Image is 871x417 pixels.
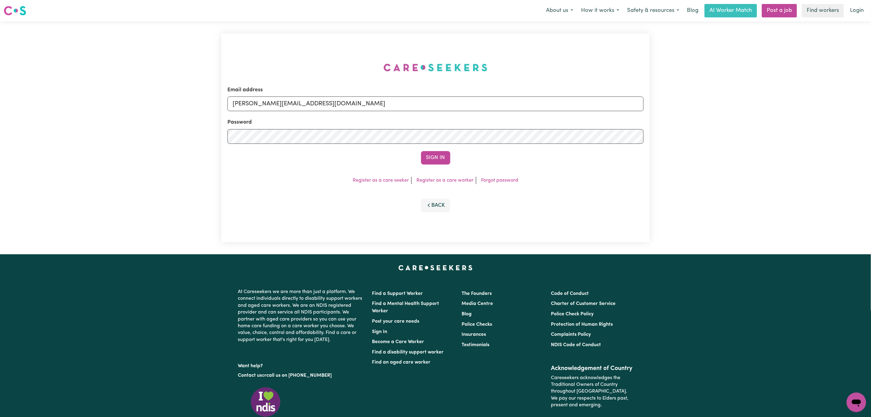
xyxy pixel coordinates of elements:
[551,365,633,372] h2: Acknowledgement of Country
[227,86,263,94] label: Email address
[372,319,419,324] a: Post your care needs
[4,4,26,18] a: Careseekers logo
[683,4,702,17] a: Blog
[551,332,591,337] a: Complaints Policy
[372,291,423,296] a: Find a Support Worker
[372,329,387,334] a: Sign In
[227,96,644,111] input: Email address
[847,393,866,412] iframe: Button to launch messaging window, conversation in progress
[802,4,844,17] a: Find workers
[238,286,365,346] p: At Careseekers we are more than just a platform. We connect individuals directly to disability su...
[462,312,472,317] a: Blog
[623,4,683,17] button: Safety & resources
[481,178,518,183] a: Forgot password
[416,178,473,183] a: Register as a care worker
[551,312,594,317] a: Police Check Policy
[551,343,601,347] a: NDIS Code of Conduct
[372,350,444,355] a: Find a disability support worker
[267,373,332,378] a: call us on [PHONE_NUMBER]
[353,178,409,183] a: Register as a care seeker
[551,372,633,411] p: Careseekers acknowledges the Traditional Owners of Country throughout [GEOGRAPHIC_DATA]. We pay o...
[238,370,365,381] p: or
[551,291,589,296] a: Code of Conduct
[238,373,262,378] a: Contact us
[421,199,450,212] button: Back
[4,5,26,16] img: Careseekers logo
[462,332,486,337] a: Insurances
[372,301,439,314] a: Find a Mental Health Support Worker
[762,4,797,17] a: Post a job
[462,301,493,306] a: Media Centre
[846,4,867,17] a: Login
[551,301,616,306] a: Charter of Customer Service
[705,4,757,17] a: AI Worker Match
[577,4,623,17] button: How it works
[372,339,424,344] a: Become a Care Worker
[421,151,450,165] button: Sign In
[462,291,492,296] a: The Founders
[398,265,473,270] a: Careseekers home page
[462,343,489,347] a: Testimonials
[238,360,365,369] p: Want help?
[542,4,577,17] button: About us
[551,322,613,327] a: Protection of Human Rights
[372,360,431,365] a: Find an aged care worker
[462,322,492,327] a: Police Checks
[227,118,252,126] label: Password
